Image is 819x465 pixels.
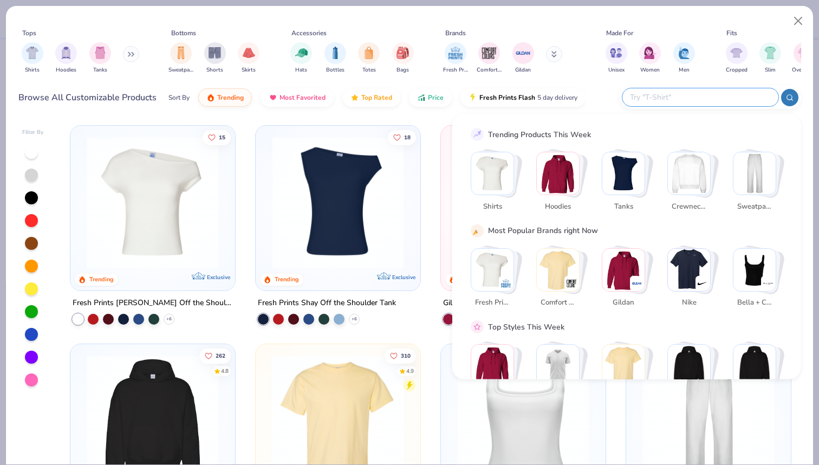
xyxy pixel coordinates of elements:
[730,47,743,59] img: Cropped Image
[22,128,44,137] div: Filter By
[168,66,193,74] span: Sweatpants
[329,47,341,59] img: Bottles Image
[673,42,695,74] button: filter button
[540,298,575,308] span: Comfort Colors
[488,225,598,236] div: Most Popular Brands right Now
[258,296,396,310] div: Fresh Prints Shay Off the Shoulder Tank
[668,248,710,290] img: Nike
[537,92,577,104] span: 5 day delivery
[460,88,586,107] button: Fresh Prints Flash5 day delivery
[632,277,642,288] img: Gildan
[759,42,781,74] button: filter button
[673,42,695,74] div: filter for Men
[409,137,552,269] img: af1e0f41-62ea-4e8f-9b2b-c8bb59fc549d
[445,28,466,38] div: Brands
[479,93,535,102] span: Fresh Prints Flash
[668,345,710,387] img: Outdoorsy
[536,344,586,409] button: Stack Card Button Sportswear
[55,42,77,74] button: filter button
[242,66,256,74] span: Skirts
[392,274,415,281] span: Exclusive
[606,298,641,308] span: Gildan
[443,42,468,74] button: filter button
[788,11,809,31] button: Close
[667,344,717,409] button: Stack Card Button Outdoorsy
[342,88,400,107] button: Top Rated
[217,93,244,102] span: Trending
[536,248,586,312] button: Stack Card Button Comfort Colors
[540,201,575,212] span: Hoodies
[55,42,77,74] div: filter for Hoodies
[477,66,502,74] span: Comfort Colors
[515,66,531,74] span: Gildan
[471,152,521,216] button: Stack Card Button Shirts
[488,321,564,332] div: Top Styles This Week
[361,93,392,102] span: Top Rated
[537,248,579,290] img: Comfort Colors
[326,66,344,74] span: Bottles
[238,42,259,74] div: filter for Skirts
[697,277,708,288] img: Nike
[206,66,223,74] span: Shorts
[737,298,772,308] span: Bella + Canvas
[81,137,224,269] img: a1c94bf0-cbc2-4c5c-96ec-cab3b8502a7f
[472,130,482,139] img: trend_line.gif
[606,201,641,212] span: Tanks
[602,152,645,195] img: Tanks
[324,42,346,74] div: filter for Bottles
[204,42,226,74] button: filter button
[515,45,531,61] img: Gildan Image
[200,348,231,363] button: Like
[472,322,482,332] img: pink_star.gif
[500,277,511,288] img: Fresh Prints
[726,42,747,74] div: filter for Cropped
[204,42,226,74] div: filter for Shorts
[406,367,414,375] div: 4.9
[358,42,380,74] div: filter for Totes
[295,66,307,74] span: Hats
[219,134,226,140] span: 15
[602,248,645,290] img: Gildan
[392,42,414,74] div: filter for Bags
[726,28,737,38] div: Fits
[477,42,502,74] button: filter button
[629,91,771,104] input: Try "T-Shirt"
[168,42,193,74] button: filter button
[737,201,772,212] span: Sweatpants
[447,45,464,61] img: Fresh Prints Image
[733,345,776,387] img: Preppy
[644,47,656,59] img: Women Image
[610,47,622,59] img: Unisex Image
[471,344,521,409] button: Stack Card Button Classic
[469,93,477,102] img: flash.gif
[404,134,411,140] span: 18
[25,66,40,74] span: Shirts
[512,42,534,74] button: filter button
[443,42,468,74] div: filter for Fresh Prints
[537,345,579,387] img: Sportswear
[269,93,277,102] img: most_fav.gif
[733,248,776,290] img: Bella + Canvas
[763,277,773,288] img: Bella + Canvas
[639,42,661,74] div: filter for Women
[602,248,652,312] button: Stack Card Button Gildan
[726,66,747,74] span: Cropped
[488,128,591,140] div: Trending Products This Week
[759,42,781,74] div: filter for Slim
[639,42,661,74] button: filter button
[392,42,414,74] button: filter button
[175,47,187,59] img: Sweatpants Image
[18,91,157,104] div: Browse All Customizable Products
[792,66,816,74] span: Oversized
[606,28,633,38] div: Made For
[22,42,43,74] div: filter for Shirts
[290,42,312,74] div: filter for Hats
[22,42,43,74] button: filter button
[291,28,327,38] div: Accessories
[26,47,38,59] img: Shirts Image
[209,47,221,59] img: Shorts Image
[733,344,783,409] button: Stack Card Button Preppy
[602,152,652,216] button: Stack Card Button Tanks
[640,66,660,74] span: Women
[443,66,468,74] span: Fresh Prints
